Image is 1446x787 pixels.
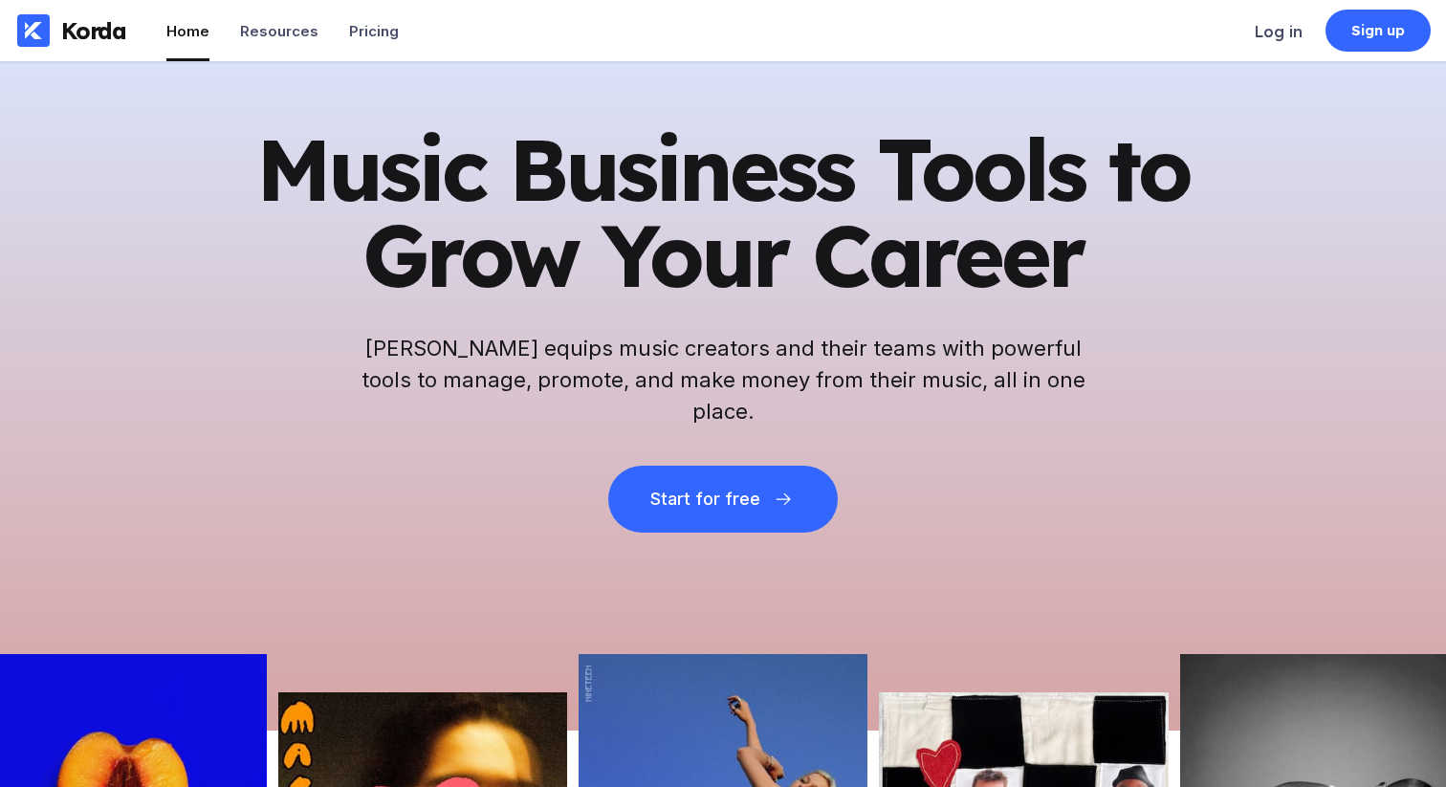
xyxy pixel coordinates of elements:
[1255,22,1303,41] div: Log in
[650,490,759,509] div: Start for free
[240,22,318,40] div: Resources
[1351,21,1406,40] div: Sign up
[349,22,399,40] div: Pricing
[166,22,209,40] div: Home
[360,333,1086,427] h2: [PERSON_NAME] equips music creators and their teams with powerful tools to manage, promote, and m...
[254,126,1192,298] h1: Music Business Tools to Grow Your Career
[1325,10,1431,52] a: Sign up
[61,16,126,45] div: Korda
[608,466,838,533] button: Start for free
